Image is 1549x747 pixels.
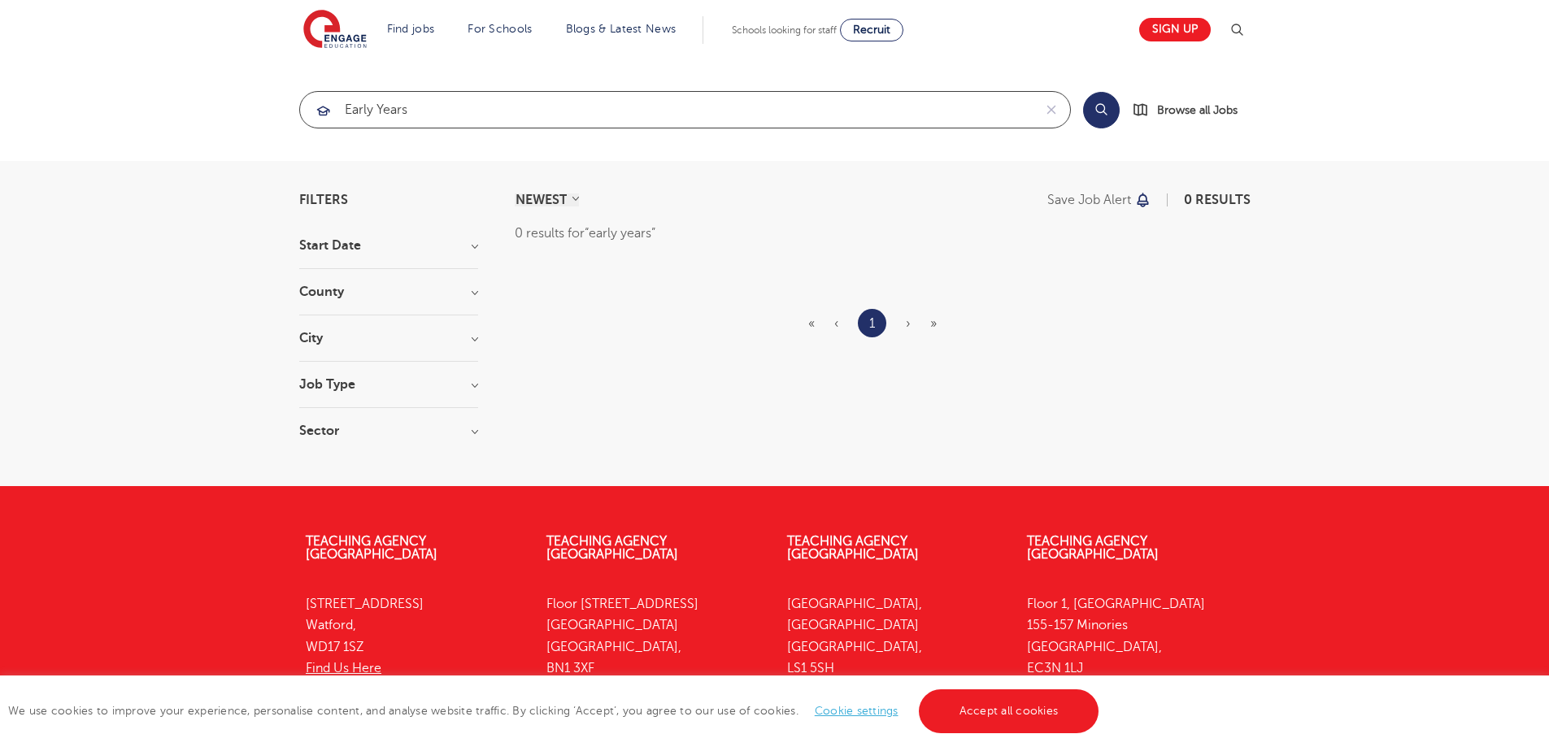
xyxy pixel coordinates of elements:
[930,316,937,331] span: »
[1083,92,1120,128] button: Search
[815,705,899,717] a: Cookie settings
[300,92,1033,128] input: Submit
[306,661,381,675] a: Find Us Here
[732,24,837,36] span: Schools looking for staff
[299,193,348,206] span: Filters
[8,705,1103,717] span: We use cookies to improve your experience, personalise content, and analyse website traffic. By c...
[1027,534,1159,562] a: Teaching Agency [GEOGRAPHIC_DATA]
[919,689,1099,733] a: Accept all cookies
[834,316,838,331] span: ‹
[853,24,890,36] span: Recruit
[299,424,478,437] h3: Sector
[306,593,522,700] p: [STREET_ADDRESS] Watford, WD17 1SZ 01923 281040
[306,534,437,562] a: Teaching Agency [GEOGRAPHIC_DATA]
[808,316,815,331] span: «
[787,534,919,562] a: Teaching Agency [GEOGRAPHIC_DATA]
[1184,193,1251,207] span: 0 results
[515,223,1251,244] div: 0 results for
[1139,18,1211,41] a: Sign up
[840,19,903,41] a: Recruit
[299,285,478,298] h3: County
[1033,92,1070,128] button: Clear
[906,316,911,331] span: ›
[387,23,435,35] a: Find jobs
[546,534,678,562] a: Teaching Agency [GEOGRAPHIC_DATA]
[299,332,478,345] h3: City
[299,239,478,252] h3: Start Date
[787,593,1003,722] p: [GEOGRAPHIC_DATA], [GEOGRAPHIC_DATA] [GEOGRAPHIC_DATA], LS1 5SH 0113 323 7633
[585,226,655,241] q: early years
[299,378,478,391] h3: Job Type
[303,10,367,50] img: Engage Education
[1047,193,1152,206] button: Save job alert
[869,313,875,334] a: 1
[1133,101,1251,119] a: Browse all Jobs
[546,593,763,722] p: Floor [STREET_ADDRESS] [GEOGRAPHIC_DATA] [GEOGRAPHIC_DATA], BN1 3XF 01273 447633
[468,23,532,35] a: For Schools
[1027,593,1243,722] p: Floor 1, [GEOGRAPHIC_DATA] 155-157 Minories [GEOGRAPHIC_DATA], EC3N 1LJ 0333 150 8020
[1047,193,1131,206] p: Save job alert
[566,23,677,35] a: Blogs & Latest News
[299,91,1071,128] div: Submit
[1157,101,1238,119] span: Browse all Jobs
